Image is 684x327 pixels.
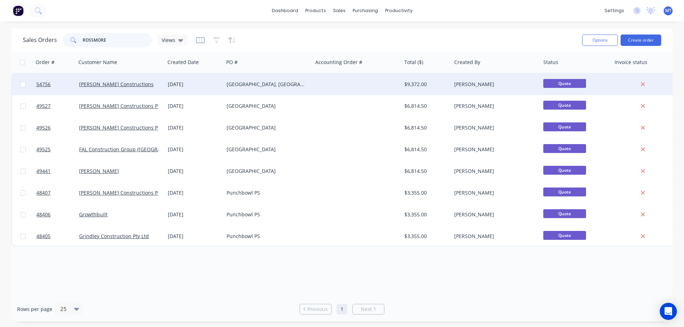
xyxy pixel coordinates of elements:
div: Created By [454,59,480,66]
a: dashboard [268,5,302,16]
span: 49441 [36,168,51,175]
span: Quote [543,231,586,240]
a: Previous page [300,306,331,313]
div: Customer Name [78,59,117,66]
div: Total ($) [404,59,423,66]
a: 49525 [36,139,79,160]
a: 48405 [36,226,79,247]
div: Punchbowl PS [227,211,306,218]
a: 48406 [36,204,79,225]
a: [PERSON_NAME] Constructions Pty Ltd [79,124,171,131]
div: [DATE] [168,189,221,196]
div: $9,372.00 [404,81,446,88]
div: [DATE] [168,146,221,153]
div: $6,814.50 [404,146,446,153]
span: Quote [543,144,586,153]
span: Rows per page [17,306,52,313]
div: [GEOGRAPHIC_DATA] [227,168,306,175]
a: 48407 [36,182,79,204]
span: Quote [543,188,586,196]
span: 49527 [36,102,51,110]
div: productivity [382,5,416,16]
button: Options [582,35,618,46]
div: sales [330,5,349,16]
span: 48405 [36,233,51,240]
span: Next [361,306,372,313]
img: Factory [13,5,24,16]
div: purchasing [349,5,382,16]
div: [PERSON_NAME] [454,168,533,175]
div: [PERSON_NAME] [454,211,533,218]
div: [DATE] [168,211,221,218]
a: Growthbuilt [79,211,108,218]
div: [DATE] [168,81,221,88]
div: [GEOGRAPHIC_DATA] [227,146,306,153]
a: Page 1 is your current page [337,304,347,315]
div: $6,814.50 [404,124,446,131]
div: [PERSON_NAME] [454,146,533,153]
div: Order # [36,59,55,66]
div: Punchbowl PS [227,189,306,196]
div: $3,355.00 [404,233,446,240]
span: 49525 [36,146,51,153]
span: Views [162,36,175,44]
div: [DATE] [168,233,221,240]
div: Status [543,59,558,66]
div: [PERSON_NAME] [454,189,533,196]
div: products [302,5,330,16]
div: [GEOGRAPHIC_DATA], [GEOGRAPHIC_DATA] [227,81,306,88]
div: Created Date [167,59,199,66]
span: Quote [543,166,586,175]
div: [GEOGRAPHIC_DATA] [227,124,306,131]
a: 49441 [36,160,79,182]
span: Quote [543,122,586,131]
div: [PERSON_NAME] [454,81,533,88]
a: Grindley Construction Pty Ltd [79,233,149,239]
h1: Sales Orders [23,37,57,43]
div: [DATE] [168,124,221,131]
span: Previous [307,306,328,313]
a: [PERSON_NAME] Constructions [79,81,154,88]
div: Accounting Order # [315,59,362,66]
span: Quote [543,79,586,88]
a: Next page [353,306,384,313]
div: $3,355.00 [404,211,446,218]
div: Punchbowl PS [227,233,306,240]
span: MT [665,7,672,14]
span: 54756 [36,81,51,88]
span: 48407 [36,189,51,196]
span: Quote [543,209,586,218]
div: [DATE] [168,168,221,175]
span: 48406 [36,211,51,218]
div: Invoice status [615,59,647,66]
a: 49526 [36,117,79,138]
div: [DATE] [168,102,221,110]
a: [PERSON_NAME] Constructions Pty Limited [79,102,181,109]
span: Quote [543,101,586,110]
div: $6,814.50 [404,102,446,110]
div: [PERSON_NAME] [454,233,533,240]
a: 54756 [36,74,79,95]
span: 49526 [36,124,51,131]
a: [PERSON_NAME] [79,168,119,174]
div: Open Intercom Messenger [660,303,677,320]
div: $6,814.50 [404,168,446,175]
input: Search... [83,33,152,47]
a: 49527 [36,95,79,117]
div: [PERSON_NAME] [454,102,533,110]
a: [PERSON_NAME] Constructions Pty Ltd [79,189,171,196]
button: Create order [621,35,661,46]
div: $3,355.00 [404,189,446,196]
a: FAL Construction Group ([GEOGRAPHIC_DATA]) Pty Ltd [79,146,207,153]
div: PO # [226,59,238,66]
div: [PERSON_NAME] [454,124,533,131]
div: [GEOGRAPHIC_DATA] [227,102,306,110]
ul: Pagination [297,304,387,315]
div: settings [601,5,628,16]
